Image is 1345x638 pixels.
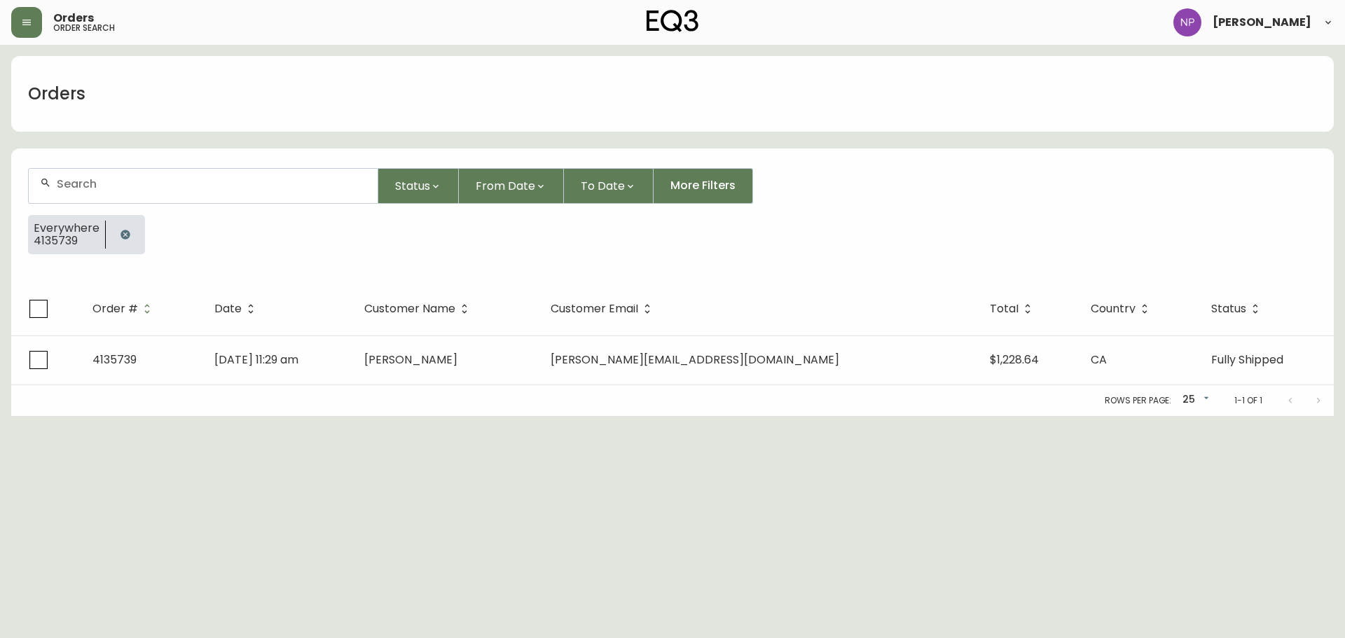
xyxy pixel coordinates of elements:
span: Total [990,305,1019,313]
span: Country [1091,303,1154,315]
span: From Date [476,177,535,195]
div: 25 [1177,389,1212,412]
span: Status [395,177,430,195]
span: 4135739 [34,235,99,247]
span: [PERSON_NAME] [1213,17,1311,28]
h5: order search [53,24,115,32]
span: Order # [92,305,138,313]
span: Total [990,303,1037,315]
button: To Date [564,168,654,204]
span: Status [1211,303,1264,315]
h1: Orders [28,82,85,106]
span: Everywhere [34,222,99,235]
span: To Date [581,177,625,195]
span: Order # [92,303,156,315]
img: logo [647,10,698,32]
span: Customer Email [551,303,656,315]
span: CA [1091,352,1107,368]
span: [PERSON_NAME][EMAIL_ADDRESS][DOMAIN_NAME] [551,352,839,368]
span: Orders [53,13,94,24]
img: 50f1e64a3f95c89b5c5247455825f96f [1173,8,1201,36]
span: Country [1091,305,1136,313]
span: More Filters [670,178,736,193]
span: Customer Email [551,305,638,313]
span: Fully Shipped [1211,352,1283,368]
input: Search [57,177,366,190]
button: More Filters [654,168,753,204]
button: Status [378,168,459,204]
span: Date [214,305,242,313]
span: [DATE] 11:29 am [214,352,298,368]
span: Customer Name [364,303,474,315]
span: $1,228.64 [990,352,1039,368]
p: Rows per page: [1105,394,1171,407]
button: From Date [459,168,564,204]
span: Customer Name [364,305,455,313]
p: 1-1 of 1 [1234,394,1262,407]
span: 4135739 [92,352,137,368]
span: Status [1211,305,1246,313]
span: Date [214,303,260,315]
span: [PERSON_NAME] [364,352,457,368]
